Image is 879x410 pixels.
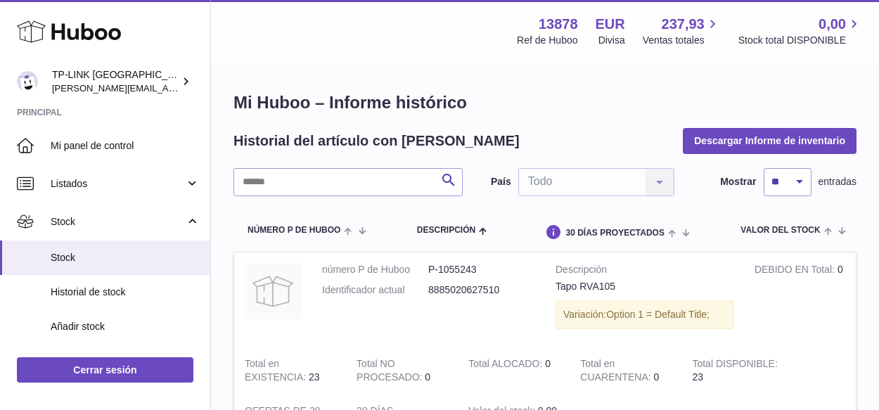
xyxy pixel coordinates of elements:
[322,283,428,297] dt: Identificador actual
[51,286,200,299] span: Historial de stock
[580,358,653,386] strong: Total en CUARENTENA
[248,226,340,235] span: número P de Huboo
[491,175,511,188] label: País
[52,68,179,95] div: TP-LINK [GEOGRAPHIC_DATA], SOCIEDAD LIMITADA
[556,280,733,293] div: Tapo RVA105
[643,34,721,47] span: Ventas totales
[598,34,625,47] div: Divisa
[428,263,534,276] dd: P-1055243
[819,15,846,34] span: 0,00
[51,177,185,191] span: Listados
[52,82,282,94] span: [PERSON_NAME][EMAIL_ADDRESS][DOMAIN_NAME]
[234,347,346,395] td: 23
[468,358,545,373] strong: Total ALOCADO
[17,357,193,383] a: Cerrar sesión
[681,347,793,395] td: 23
[539,15,578,34] strong: 13878
[322,263,428,276] dt: número P de Huboo
[51,251,200,264] span: Stock
[606,309,710,320] span: Option 1 = Default Title;
[357,358,425,386] strong: Total NO PROCESADO
[654,371,660,383] span: 0
[51,320,200,333] span: Añadir stock
[819,175,856,188] span: entradas
[233,132,520,150] h2: Historial del artículo con [PERSON_NAME]
[744,252,856,347] td: 0
[556,263,733,280] strong: Descripción
[738,34,862,47] span: Stock total DISPONIBLE
[458,347,570,395] td: 0
[51,139,200,153] span: Mi panel de control
[740,226,820,235] span: Valor del stock
[738,15,862,47] a: 0,00 Stock total DISPONIBLE
[556,300,733,329] div: Variación:
[245,358,309,386] strong: Total en EXISTENCIA
[233,91,856,114] h1: Mi Huboo – Informe histórico
[17,71,38,92] img: celia.yan@tp-link.com
[643,15,721,47] a: 237,93 Ventas totales
[428,283,534,297] dd: 8885020627510
[346,347,458,395] td: 0
[692,358,777,373] strong: Total DISPONIBLE
[245,263,301,319] img: product image
[51,215,185,229] span: Stock
[720,175,756,188] label: Mostrar
[683,128,856,153] button: Descargar Informe de inventario
[565,229,664,238] span: 30 DÍAS PROYECTADOS
[755,264,838,278] strong: DEBIDO EN Total
[662,15,705,34] span: 237,93
[596,15,625,34] strong: EUR
[517,34,577,47] div: Ref de Huboo
[417,226,475,235] span: Descripción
